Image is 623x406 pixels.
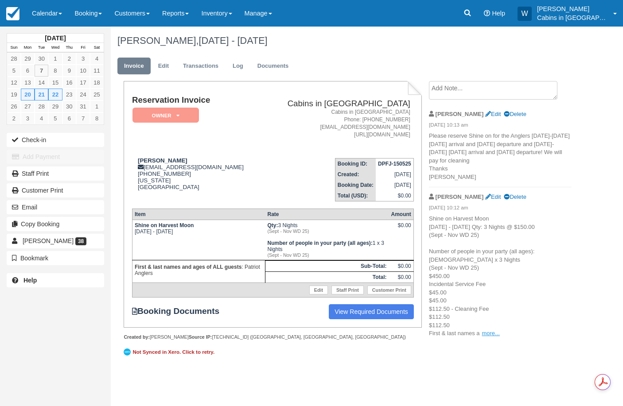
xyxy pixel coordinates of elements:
th: Amount [389,209,413,220]
p: Please reserve Shine on for the Anglers [DATE]-[DATE] [DATE] arrival and [DATE] departure and [DA... [429,132,572,181]
a: 4 [90,53,104,65]
a: 6 [21,65,35,77]
h1: Reservation Invoice [132,96,262,105]
a: 12 [7,77,21,89]
th: Tue [35,43,48,53]
th: Thu [62,43,76,53]
button: Copy Booking [7,217,104,231]
em: Owner [132,108,199,123]
a: 27 [21,101,35,112]
strong: [PERSON_NAME] [436,193,484,200]
td: [DATE] [376,169,413,180]
a: 13 [21,77,35,89]
a: 26 [7,101,21,112]
td: 3 Nights 1 x 3 Nights [265,220,389,260]
a: 21 [35,89,48,101]
span: Help [492,10,505,17]
span: 38 [75,237,86,245]
th: Sub-Total: [265,261,389,272]
th: Total: [265,272,389,283]
em: [DATE] 10:12 am [429,204,572,214]
a: Edit [485,193,501,200]
a: Edit [152,58,175,75]
a: 3 [21,112,35,124]
a: 7 [35,65,48,77]
a: 3 [76,53,90,65]
em: (Sept - Nov WD 25) [267,252,386,258]
p: [PERSON_NAME] [537,4,608,13]
th: Fri [76,43,90,53]
button: Bookmark [7,251,104,265]
a: 29 [21,53,35,65]
td: $0.00 [389,272,413,283]
a: Log [226,58,250,75]
em: (Sept - Nov WD 25) [267,228,386,234]
strong: Shine on Harvest Moon [135,222,194,228]
a: 23 [62,89,76,101]
strong: Number of people in your party (all ages) [267,240,372,246]
a: 5 [7,65,21,77]
strong: Created by: [124,334,150,340]
a: 1 [90,101,104,112]
a: Customer Print [7,183,104,197]
th: Sat [90,43,104,53]
a: 10 [76,65,90,77]
a: 2 [62,53,76,65]
a: 29 [48,101,62,112]
p: Shine on Harvest Moon [DATE] - [DATE] Qty: 3 Nights @ $150.00 (Sept - Nov WD 25) Number of people... [429,215,572,338]
em: [DATE] 10:13 am [429,121,572,131]
a: 15 [48,77,62,89]
button: Email [7,200,104,214]
a: [PERSON_NAME] 38 [7,234,104,248]
span: [PERSON_NAME] [23,237,74,244]
a: View Required Documents [329,304,414,319]
a: 17 [76,77,90,89]
a: 31 [76,101,90,112]
a: more... [482,330,499,336]
a: Edit [485,111,501,117]
h2: Cabins in [GEOGRAPHIC_DATA] [266,99,410,108]
strong: DPFJ-150525 [378,161,411,167]
a: 25 [90,89,104,101]
th: Booking Date: [335,180,376,190]
a: 30 [35,53,48,65]
th: Rate [265,209,389,220]
strong: Qty [267,222,278,228]
th: Booking ID: [335,159,376,170]
a: 8 [90,112,104,124]
th: Sun [7,43,21,53]
strong: First & last names and ages of ALL guests [135,264,241,270]
strong: [PERSON_NAME] [138,157,187,164]
a: 16 [62,77,76,89]
p: : Patriot Anglers [135,263,263,278]
td: [DATE] [376,180,413,190]
img: checkfront-main-nav-mini-logo.png [6,7,19,20]
a: 8 [48,65,62,77]
address: Cabins in [GEOGRAPHIC_DATA] Phone: [PHONE_NUMBER] [EMAIL_ADDRESS][DOMAIN_NAME] [URL][DOMAIN_NAME] [266,108,410,139]
a: 14 [35,77,48,89]
a: 4 [35,112,48,124]
a: Delete [504,111,526,117]
a: 28 [7,53,21,65]
button: Add Payment [7,150,104,164]
a: 11 [90,65,104,77]
a: 2 [7,112,21,124]
th: Wed [48,43,62,53]
th: Created: [335,169,376,180]
span: [DATE] - [DATE] [199,35,267,46]
h1: [PERSON_NAME], [117,35,572,46]
a: Invoice [117,58,151,75]
a: Delete [504,193,526,200]
a: 9 [62,65,76,77]
button: Check-in [7,133,104,147]
a: 30 [62,101,76,112]
a: Not Synced in Xero. Click to retry. [124,347,217,357]
a: 6 [62,112,76,124]
a: Transactions [176,58,225,75]
th: Item [132,209,265,220]
td: [DATE] - [DATE] [132,220,265,260]
div: W [518,7,532,21]
a: Help [7,273,104,287]
i: Help [484,10,490,16]
a: 19 [7,89,21,101]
